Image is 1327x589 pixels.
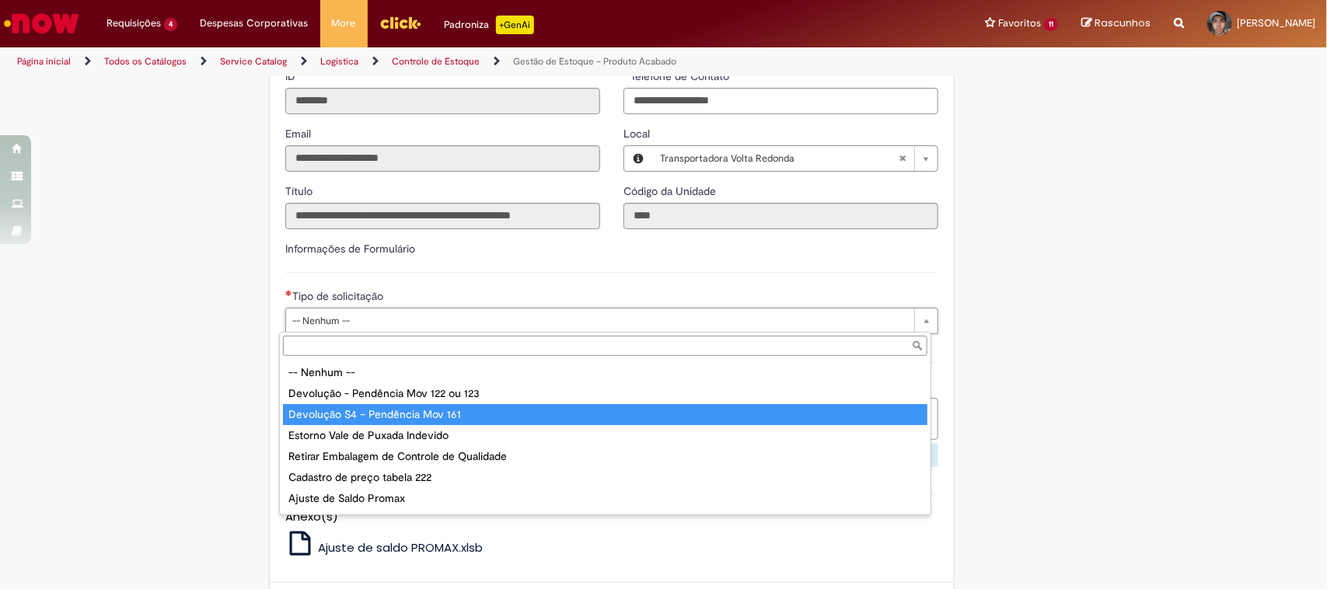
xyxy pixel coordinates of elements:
[283,488,927,509] div: Ajuste de Saldo Promax
[283,383,927,404] div: Devolução - Pendência Mov 122 ou 123
[283,425,927,446] div: Estorno Vale de Puxada Indevido
[280,359,931,514] ul: Tipo de solicitação
[283,467,927,488] div: Cadastro de preço tabela 222
[283,362,927,383] div: -- Nenhum --
[283,404,927,425] div: Devolução S4 – Pendência Mov 161
[283,446,927,467] div: Retirar Embalagem de Controle de Qualidade
[283,509,927,530] div: Erro de interface entre Sistemas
